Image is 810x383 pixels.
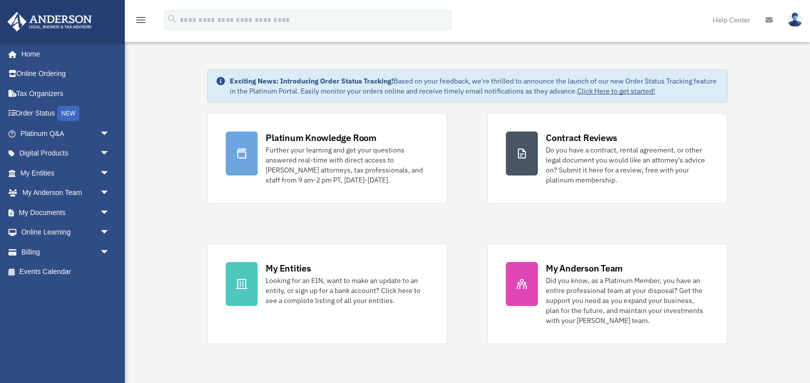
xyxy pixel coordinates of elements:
[487,243,728,344] a: My Anderson Team Did you know, as a Platinum Member, you have an entire professional team at your...
[7,183,125,203] a: My Anderson Teamarrow_drop_down
[100,143,120,164] span: arrow_drop_down
[7,83,125,103] a: Tax Organizers
[167,13,178,24] i: search
[7,143,125,163] a: Digital Productsarrow_drop_down
[7,163,125,183] a: My Entitiesarrow_drop_down
[7,64,125,84] a: Online Ordering
[100,163,120,183] span: arrow_drop_down
[546,131,617,144] div: Contract Reviews
[4,12,95,31] img: Anderson Advisors Platinum Portal
[546,145,709,185] div: Do you have a contract, rental agreement, or other legal document you would like an attorney's ad...
[100,202,120,223] span: arrow_drop_down
[266,275,429,305] div: Looking for an EIN, want to make an update to an entity, or sign up for a bank account? Click her...
[7,242,125,262] a: Billingarrow_drop_down
[7,103,125,124] a: Order StatusNEW
[266,262,311,274] div: My Entities
[135,17,147,26] a: menu
[207,113,447,203] a: Platinum Knowledge Room Further your learning and get your questions answered real-time with dire...
[546,275,709,325] div: Did you know, as a Platinum Member, you have an entire professional team at your disposal? Get th...
[100,123,120,144] span: arrow_drop_down
[266,145,429,185] div: Further your learning and get your questions answered real-time with direct access to [PERSON_NAM...
[100,183,120,203] span: arrow_drop_down
[546,262,623,274] div: My Anderson Team
[100,222,120,243] span: arrow_drop_down
[57,106,79,121] div: NEW
[487,113,728,203] a: Contract Reviews Do you have a contract, rental agreement, or other legal document you would like...
[100,242,120,262] span: arrow_drop_down
[7,202,125,222] a: My Documentsarrow_drop_down
[788,12,803,27] img: User Pic
[230,76,719,96] div: Based on your feedback, we're thrilled to announce the launch of our new Order Status Tracking fe...
[207,243,447,344] a: My Entities Looking for an EIN, want to make an update to an entity, or sign up for a bank accoun...
[7,262,125,282] a: Events Calendar
[7,123,125,143] a: Platinum Q&Aarrow_drop_down
[135,14,147,26] i: menu
[230,76,394,85] strong: Exciting News: Introducing Order Status Tracking!
[7,222,125,242] a: Online Learningarrow_drop_down
[266,131,377,144] div: Platinum Knowledge Room
[7,44,120,64] a: Home
[577,86,655,95] a: Click Here to get started!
